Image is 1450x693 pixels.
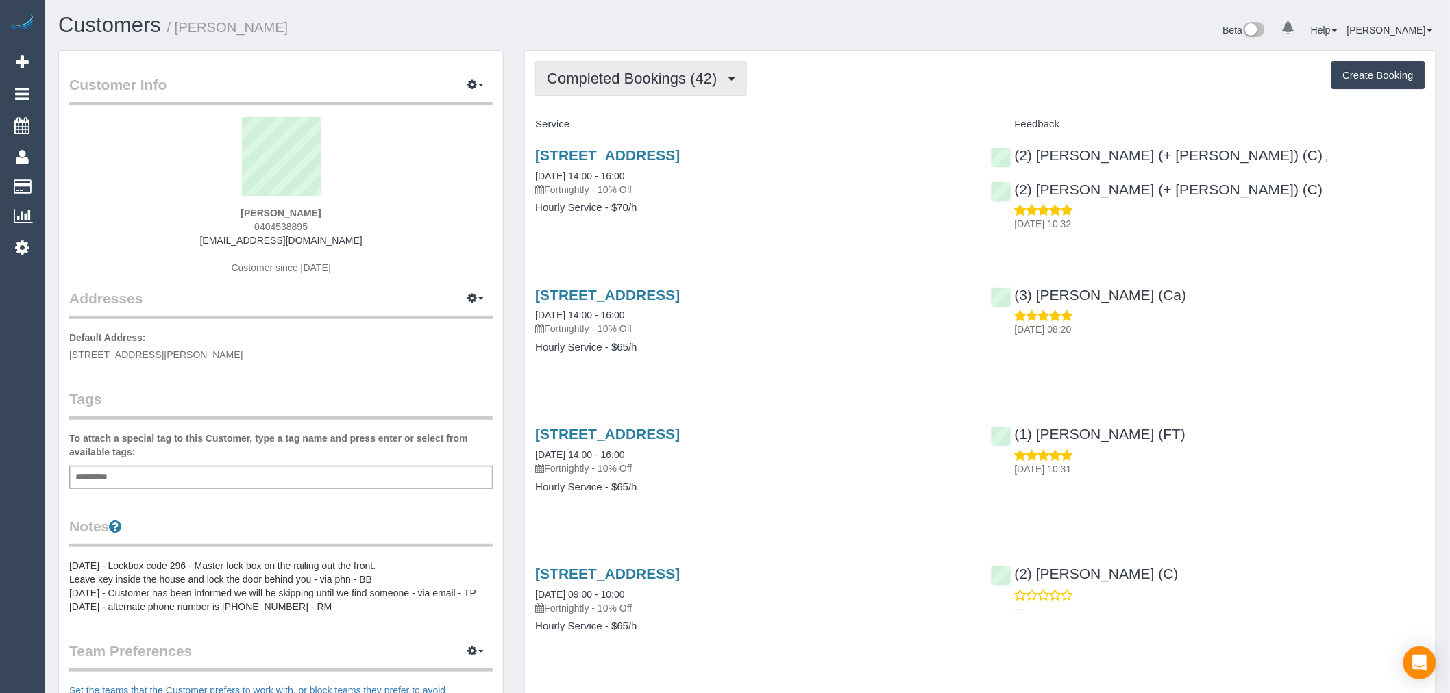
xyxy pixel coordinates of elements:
[535,426,680,442] a: [STREET_ADDRESS]
[69,75,493,105] legend: Customer Info
[254,221,308,232] span: 0404538895
[69,516,493,547] legend: Notes
[1223,25,1266,36] a: Beta
[535,589,624,600] a: [DATE] 09:00 - 10:00
[167,20,288,35] small: / [PERSON_NAME]
[535,462,970,475] p: Fortnightly - 10% Off
[241,207,321,218] strong: [PERSON_NAME]
[1242,22,1265,40] img: New interface
[535,322,970,336] p: Fortnightly - 10% Off
[991,181,1323,197] a: (2) [PERSON_NAME] (+ [PERSON_NAME]) (C)
[69,389,493,420] legend: Tags
[69,331,146,344] label: Default Address:
[1347,25,1433,36] a: [PERSON_NAME]
[535,287,680,303] a: [STREET_ADDRESS]
[58,13,161,37] a: Customers
[991,426,1186,442] a: (1) [PERSON_NAME] (FT)
[535,566,680,581] a: [STREET_ADDRESS]
[232,262,331,273] span: Customer since [DATE]
[991,118,1425,130] h4: Feedback
[991,147,1323,163] a: (2) [PERSON_NAME] (+ [PERSON_NAME]) (C)
[1311,25,1338,36] a: Help
[8,14,36,33] img: Automaid Logo
[535,342,970,353] h4: Hourly Service - $65/h
[1331,61,1425,90] button: Create Booking
[1403,646,1436,679] div: Open Intercom Messenger
[1015,323,1425,336] p: [DATE] 08:20
[535,449,624,460] a: [DATE] 14:00 - 16:00
[535,171,624,181] a: [DATE] 14:00 - 16:00
[69,349,243,360] span: [STREET_ADDRESS][PERSON_NAME]
[535,118,970,130] h4: Service
[1325,151,1328,162] span: ,
[200,235,362,246] a: [EMAIL_ADDRESS][DOMAIN_NAME]
[69,559,493,614] pre: [DATE] - Lockbox code 296 - Master lock box on the railing out the front. Leave key inside the ho...
[535,481,970,493] h4: Hourly Service - $65/h
[1015,602,1425,616] p: ---
[535,310,624,320] a: [DATE] 14:00 - 16:00
[1015,217,1425,231] p: [DATE] 10:32
[535,620,970,632] h4: Hourly Service - $65/h
[991,287,1187,303] a: (3) [PERSON_NAME] (Ca)
[547,70,724,87] span: Completed Bookings (42)
[69,641,493,672] legend: Team Preferences
[535,183,970,197] p: Fortnightly - 10% Off
[535,202,970,214] h4: Hourly Service - $70/h
[535,601,970,615] p: Fortnightly - 10% Off
[535,147,680,163] a: [STREET_ADDRESS]
[1015,462,1425,476] p: [DATE] 10:31
[69,431,493,459] label: To attach a special tag to this Customer, type a tag name and press enter or select from availabl...
[991,566,1179,581] a: (2) [PERSON_NAME] (C)
[535,61,746,96] button: Completed Bookings (42)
